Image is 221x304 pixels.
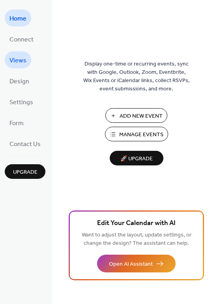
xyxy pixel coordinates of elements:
button: Add New Event [105,108,167,123]
span: Open AI Assistant [109,260,153,268]
a: Contact Us [5,135,45,152]
span: Manage Events [119,131,163,139]
span: Form [9,117,24,129]
button: 🚀 Upgrade [110,151,163,165]
a: Form [5,114,28,131]
button: Open AI Assistant [97,255,176,272]
span: Settings [9,96,33,109]
span: Home [9,13,26,25]
button: Upgrade [5,164,45,179]
span: Add New Event [120,112,163,120]
span: 🚀 Upgrade [114,154,159,164]
a: Design [5,72,34,89]
span: Want to adjust the layout, update settings, or change the design? The assistant can help. [82,230,191,249]
span: Design [9,75,29,88]
a: Connect [5,30,38,47]
a: Settings [5,93,38,110]
button: Manage Events [105,127,168,141]
span: Edit Your Calendar with AI [97,218,176,229]
span: Views [9,54,26,67]
span: Contact Us [9,138,41,150]
a: Views [5,51,31,68]
span: Upgrade [13,168,37,176]
span: Display one-time or recurring events, sync with Google, Outlook, Zoom, Eventbrite, Wix Events or ... [83,60,190,93]
span: Connect [9,34,34,46]
a: Home [5,9,31,26]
